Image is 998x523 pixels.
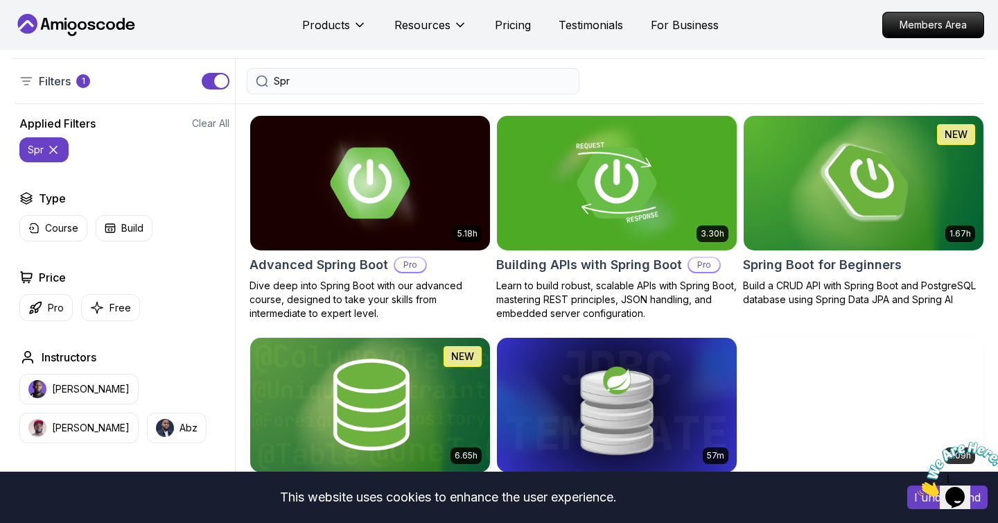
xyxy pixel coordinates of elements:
[395,258,426,272] p: Pro
[883,12,983,37] p: Members Area
[394,17,450,33] p: Resources
[81,294,140,321] button: Free
[180,421,198,435] p: Abz
[497,116,737,250] img: Building APIs with Spring Boot card
[495,17,531,33] a: Pricing
[28,143,44,157] p: Spr
[882,12,984,38] a: Members Area
[457,228,478,239] p: 5.18h
[82,76,85,87] p: 1
[6,6,11,17] span: 1
[10,482,886,513] div: This website uses cookies to enhance the user experience.
[743,279,984,307] p: Build a CRUD API with Spring Boot and PostgreSQL database using Spring Data JPA and Spring AI
[19,374,139,404] button: instructor img[PERSON_NAME]
[949,228,971,239] p: 1.67h
[302,17,350,33] p: Products
[701,228,724,239] p: 3.30h
[743,115,984,307] a: Spring Boot for Beginners card1.67hNEWSpring Boot for BeginnersBuild a CRUD API with Spring Boot ...
[274,74,570,88] input: Search Java, React, Spring boot ...
[455,450,478,461] p: 6.65h
[249,255,388,275] h2: Advanced Spring Boot
[110,301,131,315] p: Free
[19,137,69,162] button: Spr
[19,115,96,132] h2: Applied Filters
[945,128,968,142] p: NEW
[743,255,902,275] h2: Spring Boot for Beginners
[39,269,66,286] h2: Price
[42,349,96,366] h2: Instructors
[907,486,988,509] button: Accept cookies
[52,421,130,435] p: [PERSON_NAME]
[744,116,983,250] img: Spring Boot for Beginners card
[28,380,46,398] img: instructor img
[156,419,174,437] img: instructor img
[496,115,737,320] a: Building APIs with Spring Boot card3.30hBuilding APIs with Spring BootProLearn to build robust, s...
[689,258,719,272] p: Pro
[250,116,490,250] img: Advanced Spring Boot card
[19,294,73,321] button: Pro
[48,301,64,315] p: Pro
[96,215,152,241] button: Build
[192,117,229,130] button: Clear All
[651,17,719,33] a: For Business
[451,350,474,363] p: NEW
[45,221,78,235] p: Course
[147,413,207,443] button: instructor imgAbz
[52,382,130,396] p: [PERSON_NAME]
[39,471,82,488] h2: Duration
[6,6,91,60] img: Chat attention grabber
[121,221,143,235] p: Build
[496,279,737,320] p: Learn to build robust, scalable APIs with Spring Boot, mastering REST principles, JSON handling, ...
[302,17,367,44] button: Products
[249,279,491,320] p: Dive deep into Spring Boot with our advanced course, designed to take your skills from intermedia...
[250,338,490,472] img: Spring Data JPA card
[496,255,682,275] h2: Building APIs with Spring Boot
[249,115,491,320] a: Advanced Spring Boot card5.18hAdvanced Spring BootProDive deep into Spring Boot with our advanced...
[497,338,737,472] img: Spring JDBC Template card
[39,73,71,89] p: Filters
[39,190,66,207] h2: Type
[707,450,724,461] p: 57m
[19,413,139,443] button: instructor img[PERSON_NAME]
[394,17,467,44] button: Resources
[28,419,46,437] img: instructor img
[744,338,983,472] img: Spring Boot Product API card
[559,17,623,33] a: Testimonials
[912,436,998,502] iframe: chat widget
[19,215,87,241] button: Course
